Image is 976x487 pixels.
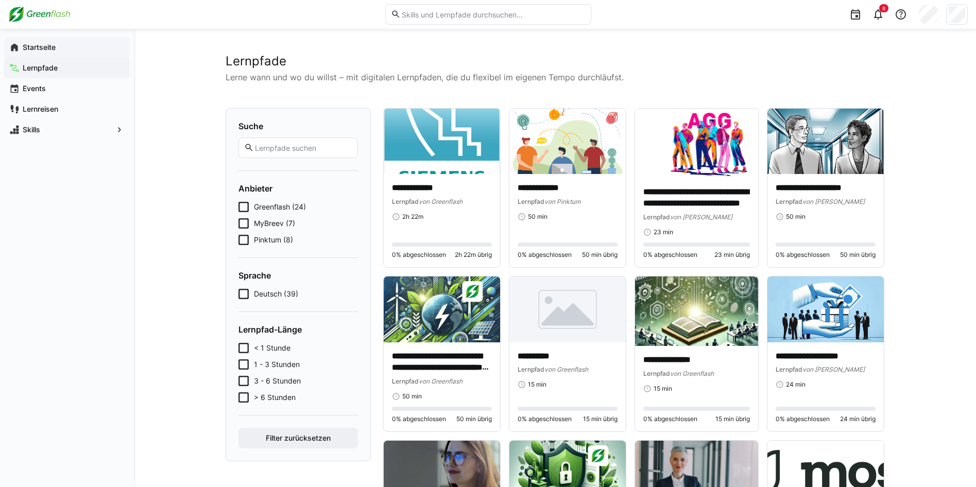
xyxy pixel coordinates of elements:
[643,370,670,377] span: Lernpfad
[419,377,463,385] span: von Greenflash
[254,392,296,403] span: > 6 Stunden
[670,213,732,221] span: von [PERSON_NAME]
[226,71,885,83] p: Lerne wann und wo du willst – mit digitalen Lernpfaden, die du flexibel im eigenen Tempo durchläu...
[392,251,446,259] span: 0% abgeschlossen
[254,143,352,152] input: Lernpfade suchen
[840,415,876,423] span: 24 min übrig
[802,366,865,373] span: von [PERSON_NAME]
[767,109,884,174] img: image
[254,376,301,386] span: 3 - 6 Stunden
[882,5,885,11] span: 8
[643,213,670,221] span: Lernpfad
[670,370,714,377] span: von Greenflash
[238,324,358,335] h4: Lernpfad-Länge
[714,251,750,259] span: 23 min übrig
[392,377,419,385] span: Lernpfad
[635,276,758,346] img: image
[238,270,358,281] h4: Sprache
[509,276,626,342] img: image
[528,380,546,389] span: 15 min
[254,359,300,370] span: 1 - 3 Stunden
[518,251,572,259] span: 0% abgeschlossen
[226,54,885,69] h2: Lernpfade
[384,276,500,342] img: image
[254,218,295,229] span: MyBreev (7)
[238,428,358,448] button: Filter zurücksetzen
[238,183,358,194] h4: Anbieter
[392,198,419,205] span: Lernpfad
[419,198,463,205] span: von Greenflash
[776,251,830,259] span: 0% abgeschlossen
[654,385,672,393] span: 15 min
[456,415,492,423] span: 50 min übrig
[254,235,293,245] span: Pinktum (8)
[384,109,500,174] img: image
[254,202,306,212] span: Greenflash (24)
[786,213,806,221] span: 50 min
[264,433,332,443] span: Filter zurücksetzen
[786,380,806,389] span: 24 min
[654,228,673,236] span: 23 min
[635,109,758,178] img: image
[767,276,884,342] img: image
[582,251,618,259] span: 50 min übrig
[802,198,865,205] span: von [PERSON_NAME]
[776,415,830,423] span: 0% abgeschlossen
[254,289,298,299] span: Deutsch (39)
[544,366,588,373] span: von Greenflash
[402,213,423,221] span: 2h 22m
[455,251,492,259] span: 2h 22m übrig
[776,366,802,373] span: Lernpfad
[518,366,544,373] span: Lernpfad
[528,213,547,221] span: 50 min
[402,392,422,401] span: 50 min
[544,198,580,205] span: von Pinktum
[840,251,876,259] span: 50 min übrig
[776,198,802,205] span: Lernpfad
[509,109,626,174] img: image
[254,343,290,353] span: < 1 Stunde
[238,121,358,131] h4: Suche
[643,415,697,423] span: 0% abgeschlossen
[715,415,750,423] span: 15 min übrig
[518,198,544,205] span: Lernpfad
[392,415,446,423] span: 0% abgeschlossen
[583,415,618,423] span: 15 min übrig
[518,415,572,423] span: 0% abgeschlossen
[643,251,697,259] span: 0% abgeschlossen
[401,10,585,19] input: Skills und Lernpfade durchsuchen…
